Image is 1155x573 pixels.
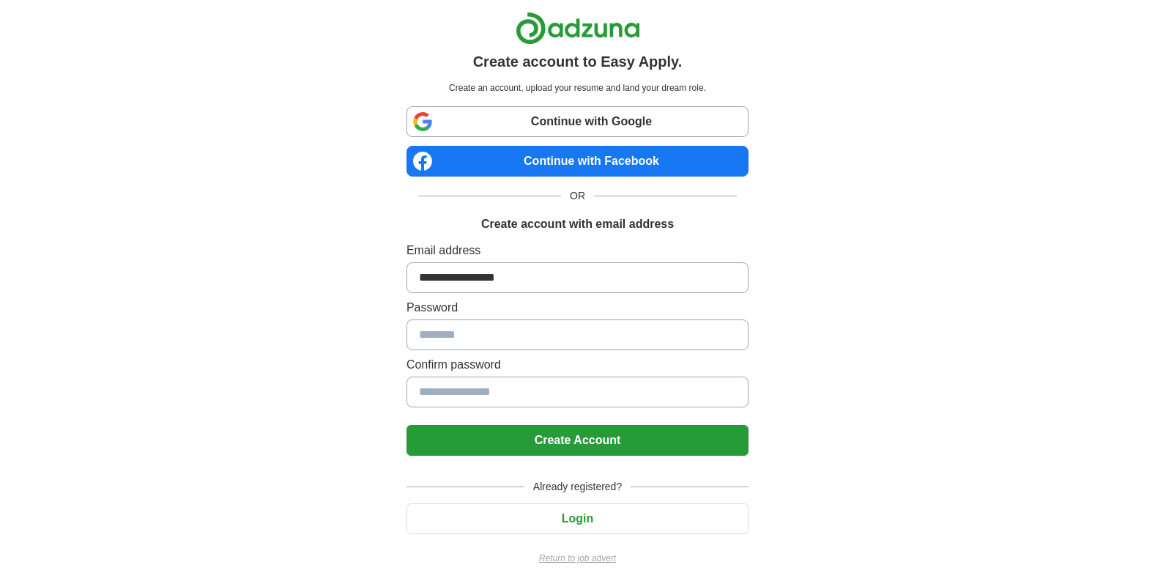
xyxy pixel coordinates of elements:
[406,512,749,525] a: Login
[406,299,749,317] label: Password
[406,242,749,259] label: Email address
[406,356,749,374] label: Confirm password
[516,12,640,45] img: Adzuna logo
[406,425,749,456] button: Create Account
[406,146,749,177] a: Continue with Facebook
[406,106,749,137] a: Continue with Google
[524,479,631,495] span: Already registered?
[561,188,594,204] span: OR
[481,215,674,233] h1: Create account with email address
[406,503,749,534] button: Login
[406,552,749,565] a: Return to job advert
[409,81,746,95] p: Create an account, upload your resume and land your dream role.
[473,51,683,73] h1: Create account to Easy Apply.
